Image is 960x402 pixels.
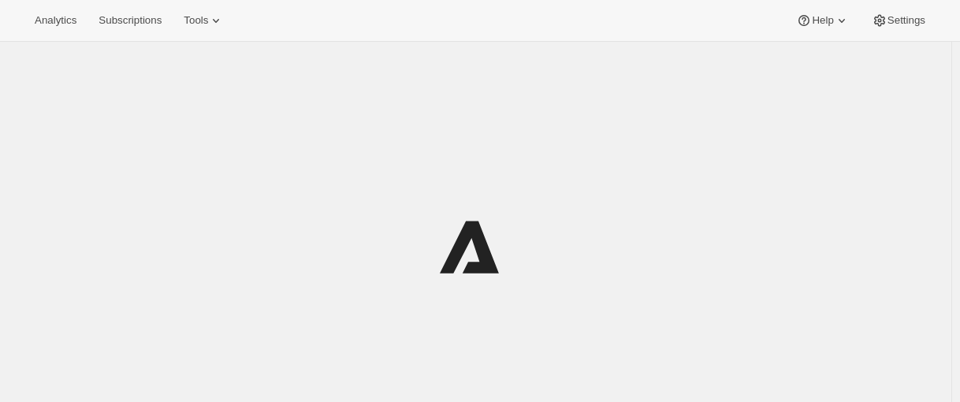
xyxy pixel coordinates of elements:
button: Tools [174,9,233,32]
span: Analytics [35,14,76,27]
span: Help [812,14,833,27]
button: Settings [862,9,935,32]
button: Analytics [25,9,86,32]
span: Tools [184,14,208,27]
button: Help [787,9,858,32]
span: Settings [887,14,925,27]
button: Subscriptions [89,9,171,32]
span: Subscriptions [99,14,162,27]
